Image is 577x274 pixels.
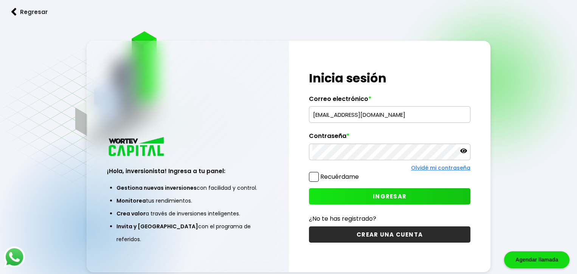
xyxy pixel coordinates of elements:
span: Gestiona nuevas inversiones [116,184,197,192]
button: CREAR UNA CUENTA [309,226,470,243]
a: ¿No te has registrado?CREAR UNA CUENTA [309,214,470,243]
li: con el programa de referidos. [116,220,259,246]
img: flecha izquierda [11,8,17,16]
input: hola@wortev.capital [312,107,467,122]
p: ¿No te has registrado? [309,214,470,223]
img: logos_whatsapp-icon.242b2217.svg [4,246,25,268]
li: tus rendimientos. [116,194,259,207]
img: logo_wortev_capital [107,136,167,158]
a: Olvidé mi contraseña [411,164,470,172]
li: a través de inversiones inteligentes. [116,207,259,220]
h1: Inicia sesión [309,69,470,87]
label: Contraseña [309,132,470,144]
span: Monitorea [116,197,146,204]
li: con facilidad y control. [116,181,259,194]
button: INGRESAR [309,188,470,204]
label: Recuérdame [320,172,359,181]
div: Agendar llamada [504,251,569,268]
h3: ¡Hola, inversionista! Ingresa a tu panel: [107,167,268,175]
span: Invita y [GEOGRAPHIC_DATA] [116,223,198,230]
span: Crea valor [116,210,146,217]
label: Correo electrónico [309,95,470,107]
span: INGRESAR [373,192,406,200]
